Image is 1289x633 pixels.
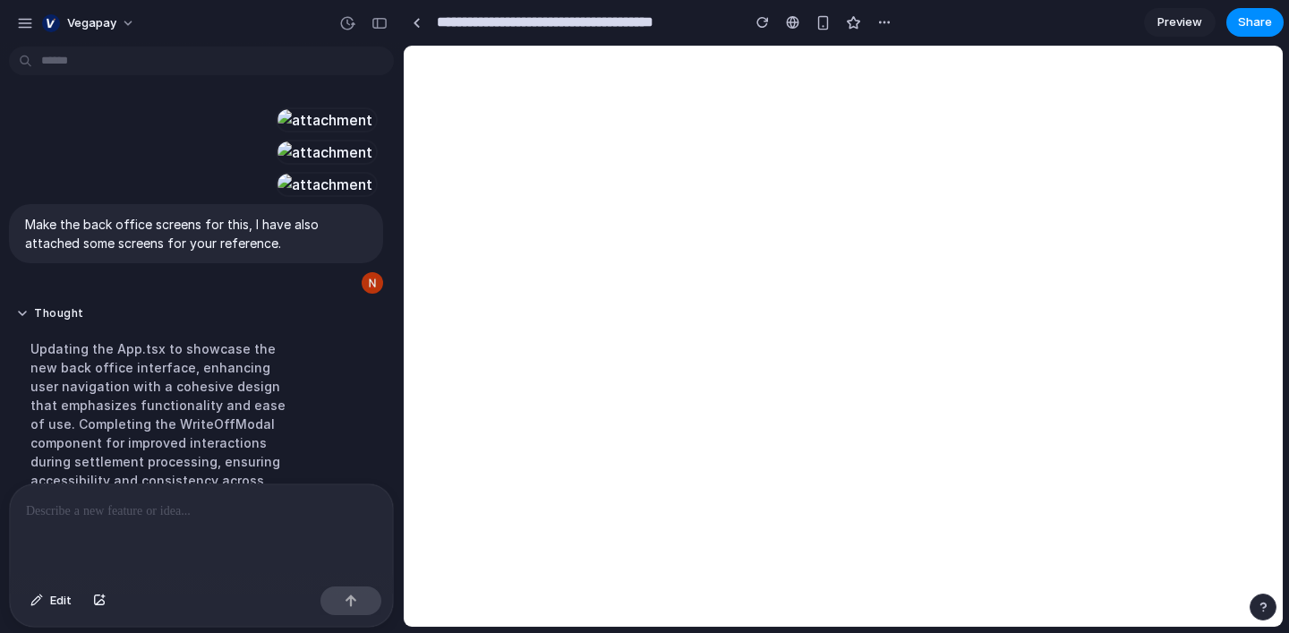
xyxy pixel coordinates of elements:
span: Vegapay [67,14,116,32]
p: Make the back office screens for this, I have also attached some screens for your reference. [25,215,367,252]
div: Updating the App.tsx to showcase the new back office interface, enhancing user navigation with a ... [16,329,315,632]
span: Share [1238,13,1272,31]
span: Preview [1157,13,1202,31]
span: Edit [50,592,72,610]
button: Vegapay [35,9,144,38]
button: Edit [21,586,81,615]
button: Share [1226,8,1284,37]
a: Preview [1144,8,1216,37]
